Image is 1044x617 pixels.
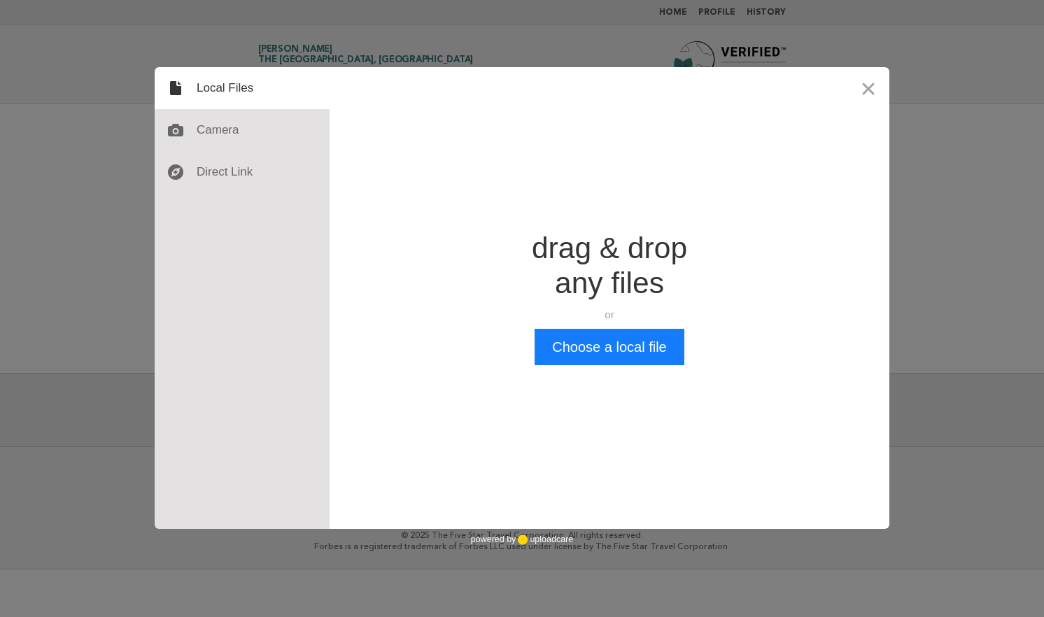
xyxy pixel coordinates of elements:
[155,67,330,109] div: Local Files
[516,534,573,545] a: uploadcare
[532,308,687,322] div: or
[535,329,684,365] button: Choose a local file
[471,529,573,550] div: powered by
[847,67,889,109] button: Close
[532,231,687,301] div: drag & drop any files
[155,151,330,193] div: Direct Link
[155,109,330,151] div: Camera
